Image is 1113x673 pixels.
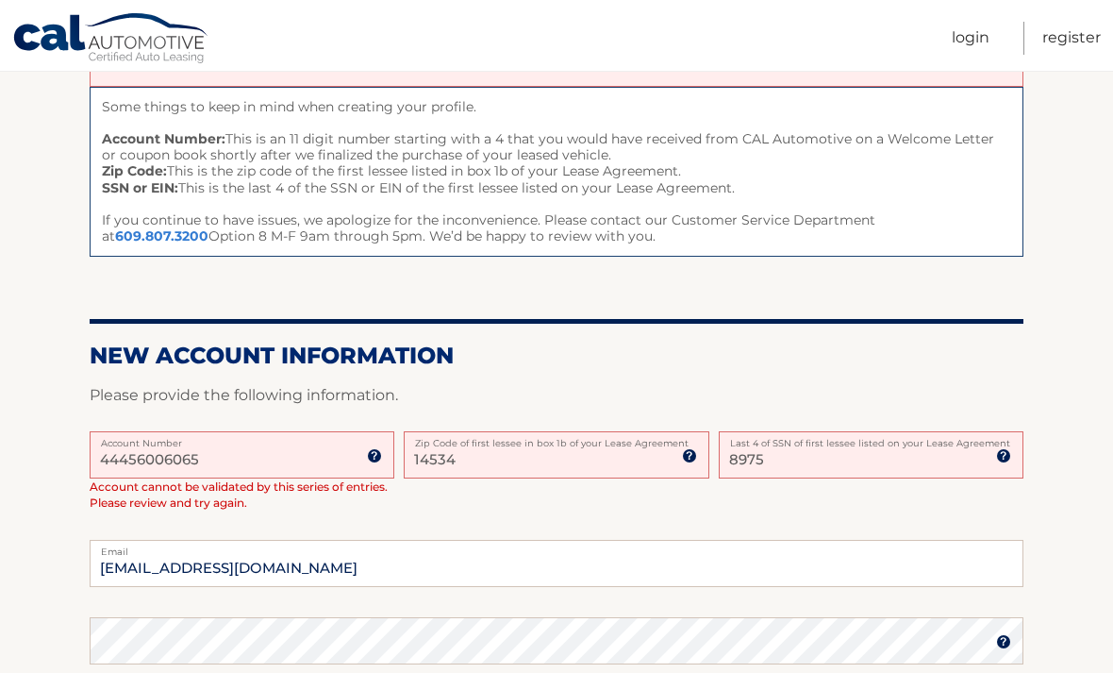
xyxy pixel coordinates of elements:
h2: New Account Information [90,342,1023,370]
a: Cal Automotive [12,12,210,67]
img: tooltip.svg [682,448,697,463]
strong: Account Number: [102,130,225,147]
img: tooltip.svg [367,448,382,463]
label: Email [90,540,1023,555]
a: Login [952,22,989,55]
img: tooltip.svg [996,448,1011,463]
p: Please provide the following information. [90,382,1023,409]
label: Account Number [90,431,394,446]
strong: Zip Code: [102,162,167,179]
a: 609.807.3200 [115,227,208,244]
input: Zip Code [404,431,708,479]
span: Account cannot be validated by this series of entries. Please review and try again. [90,480,388,510]
input: SSN or EIN (last 4 digits only) [719,431,1023,479]
a: Register [1042,22,1101,55]
img: tooltip.svg [996,634,1011,649]
span: Some things to keep in mind when creating your profile. This is an 11 digit number starting with ... [90,87,1023,258]
label: Zip Code of first lessee in box 1b of your Lease Agreement [404,431,708,446]
input: Email [90,540,1023,587]
label: Last 4 of SSN of first lessee listed on your Lease Agreement [719,431,1023,446]
input: Account Number [90,431,394,479]
strong: SSN or EIN: [102,179,178,196]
